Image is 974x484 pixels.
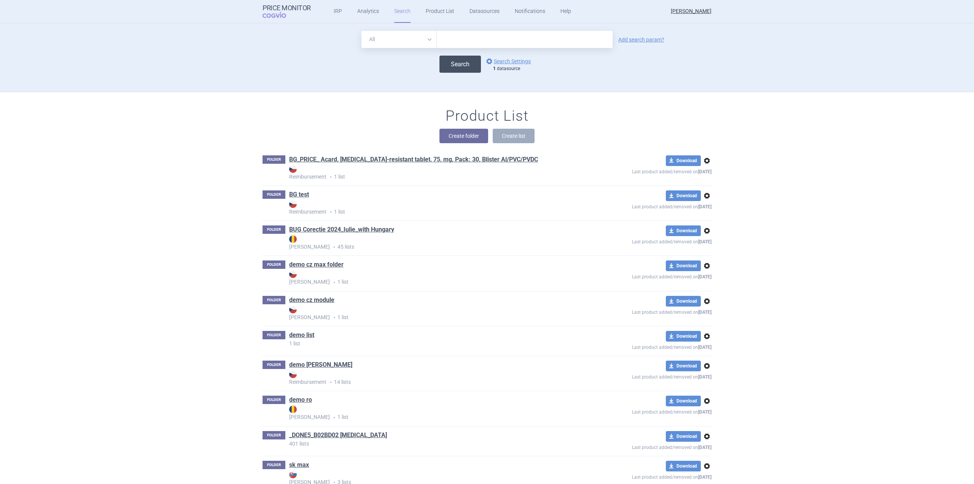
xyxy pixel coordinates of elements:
[666,155,701,166] button: Download
[289,341,577,346] p: 1 list
[289,406,577,421] p: 1 list
[263,4,311,12] strong: Price Monitor
[666,331,701,342] button: Download
[698,474,711,480] strong: [DATE]
[289,371,577,385] strong: Reimbursement
[577,307,711,316] p: Last product added/removed on
[577,406,711,416] p: Last product added/removed on
[289,165,577,180] strong: Reimbursement
[289,431,387,439] a: _DONE5_B02BD02 [MEDICAL_DATA]
[577,371,711,381] p: Last product added/removed on
[289,155,538,165] h1: BG_PRICE_ Acard, Gastro-resistant tablet, 75, mg, Pack: 30, Blister Al/PVC/PVDC
[263,331,285,339] p: FOLDER
[263,296,285,304] p: FOLDER
[666,396,701,406] button: Download
[289,155,538,164] a: BG_PRICE_ Acard, [MEDICAL_DATA]-resistant tablet, 75, mg, Pack: 30, Blister Al/PVC/PVDC
[263,155,285,164] p: FOLDER
[698,445,711,450] strong: [DATE]
[326,208,334,216] i: •
[289,461,309,469] a: sk max
[698,169,711,174] strong: [DATE]
[289,371,297,378] img: CZ
[263,461,285,469] p: FOLDER
[698,239,711,244] strong: [DATE]
[289,190,309,199] a: BG test
[666,431,701,442] button: Download
[289,296,334,306] h1: demo cz module
[485,57,531,66] a: Search Settings
[666,296,701,307] button: Download
[330,314,337,321] i: •
[289,235,577,251] p: 45 lists
[446,107,528,125] h1: Product List
[289,235,577,250] strong: [PERSON_NAME]
[289,270,577,286] p: 1 list
[289,235,297,243] img: RO
[289,331,314,341] h1: demo list
[577,471,711,481] p: Last product added/removed on
[698,409,711,415] strong: [DATE]
[493,66,496,71] strong: 1
[618,37,664,42] a: Add search param?
[577,342,711,351] p: Last product added/removed on
[289,165,577,181] p: 1 list
[263,4,311,19] a: Price MonitorCOGVIO
[330,279,337,286] i: •
[289,260,344,270] h1: demo cz max folder
[493,129,535,143] button: Create list
[289,260,344,269] a: demo cz max folder
[577,166,711,176] p: Last product added/removed on
[263,225,285,234] p: FOLDER
[289,190,309,200] h1: BG test
[289,225,394,235] h1: BUG Corectie 2024_Iulie_with Hungary
[698,310,711,315] strong: [DATE]
[289,331,314,339] a: demo list
[439,129,488,143] button: Create folder
[289,165,297,173] img: CZ
[577,271,711,281] p: Last product added/removed on
[698,345,711,350] strong: [DATE]
[263,12,297,18] span: COGVIO
[289,361,352,371] h1: demo reim
[666,190,701,201] button: Download
[666,225,701,236] button: Download
[698,374,711,380] strong: [DATE]
[666,260,701,271] button: Download
[289,406,577,420] strong: [PERSON_NAME]
[289,200,577,215] strong: Reimbursement
[577,201,711,211] p: Last product added/removed on
[289,371,577,386] p: 14 lists
[330,243,337,251] i: •
[330,414,337,422] i: •
[289,361,352,369] a: demo [PERSON_NAME]
[263,431,285,439] p: FOLDER
[493,66,535,72] div: datasource
[289,296,334,304] a: demo cz module
[666,361,701,371] button: Download
[289,200,297,208] img: CZ
[698,274,711,280] strong: [DATE]
[289,471,297,478] img: SK
[263,190,285,199] p: FOLDER
[439,56,481,73] button: Search
[289,270,577,285] strong: [PERSON_NAME]
[326,379,334,386] i: •
[698,204,711,209] strong: [DATE]
[289,396,312,404] a: demo ro
[289,406,297,413] img: RO
[577,442,711,451] p: Last product added/removed on
[289,270,297,278] img: CZ
[289,306,577,320] strong: [PERSON_NAME]
[263,260,285,269] p: FOLDER
[289,200,577,216] p: 1 list
[577,236,711,246] p: Last product added/removed on
[289,461,309,471] h1: sk max
[289,431,387,441] h1: _DONE5_B02BD02 COAGULATION FACTOR VIII
[326,173,334,181] i: •
[289,306,297,313] img: CZ
[263,396,285,404] p: FOLDER
[666,461,701,471] button: Download
[289,306,577,321] p: 1 list
[289,225,394,234] a: BUG Corectie 2024_Iulie_with Hungary
[263,361,285,369] p: FOLDER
